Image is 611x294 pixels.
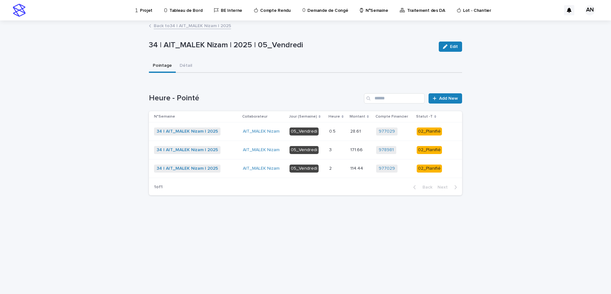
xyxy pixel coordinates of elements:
input: Search [364,93,425,104]
img: stacker-logo-s-only.png [13,4,26,17]
p: 34 | AIT_MALEK Nizam | 2025 | 05_Vendredi [149,41,434,50]
button: Détail [176,59,196,73]
button: Back [408,184,435,190]
span: Add New [439,96,458,101]
div: 02_Planifié [417,128,442,135]
p: 28.61 [350,128,362,134]
a: AIT_MALEK Nizam [243,147,280,153]
div: 05_Vendredi [290,165,319,173]
p: 114.44 [350,165,364,171]
button: Next [435,184,462,190]
span: Edit [450,44,458,49]
a: Back to34 | AIT_MALEK Nizam | 2025 [154,22,231,29]
p: Montant [350,113,365,120]
p: 2 [329,165,333,171]
p: Statut -T [416,113,433,120]
div: 05_Vendredi [290,146,319,154]
div: 02_Planifié [417,146,442,154]
a: 977029 [379,166,395,171]
p: 3 [329,146,333,153]
p: 1 of 1 [149,179,168,195]
p: 171.66 [350,146,364,153]
span: Back [419,185,432,190]
button: Edit [439,42,462,52]
a: 977029 [379,129,395,134]
a: 34 | AIT_MALEK Nizam | 2025 [157,129,218,134]
a: 978981 [379,147,394,153]
p: Heure [329,113,340,120]
p: N°Semaine [154,113,175,120]
div: AN [585,5,595,15]
a: 34 | AIT_MALEK Nizam | 2025 [157,166,218,171]
p: Collaborateur [242,113,267,120]
tr: 34 | AIT_MALEK Nizam | 2025 AIT_MALEK Nizam 05_Vendredi22 114.44114.44 977029 02_Planifié [149,159,462,178]
tr: 34 | AIT_MALEK Nizam | 2025 AIT_MALEK Nizam 05_Vendredi0.50.5 28.6128.61 977029 02_Planifié [149,122,462,141]
a: 34 | AIT_MALEK Nizam | 2025 [157,147,218,153]
tr: 34 | AIT_MALEK Nizam | 2025 AIT_MALEK Nizam 05_Vendredi33 171.66171.66 978981 02_Planifié [149,141,462,159]
a: AIT_MALEK Nizam [243,166,280,171]
p: 0.5 [329,128,337,134]
span: Next [437,185,452,190]
p: Compte Financier [375,113,408,120]
button: Pointage [149,59,176,73]
p: Jour (Semaine) [289,113,317,120]
a: Add New [429,93,462,104]
a: AIT_MALEK Nizam [243,129,280,134]
div: 02_Planifié [417,165,442,173]
div: 05_Vendredi [290,128,319,135]
h1: Heure - Pointé [149,94,361,103]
